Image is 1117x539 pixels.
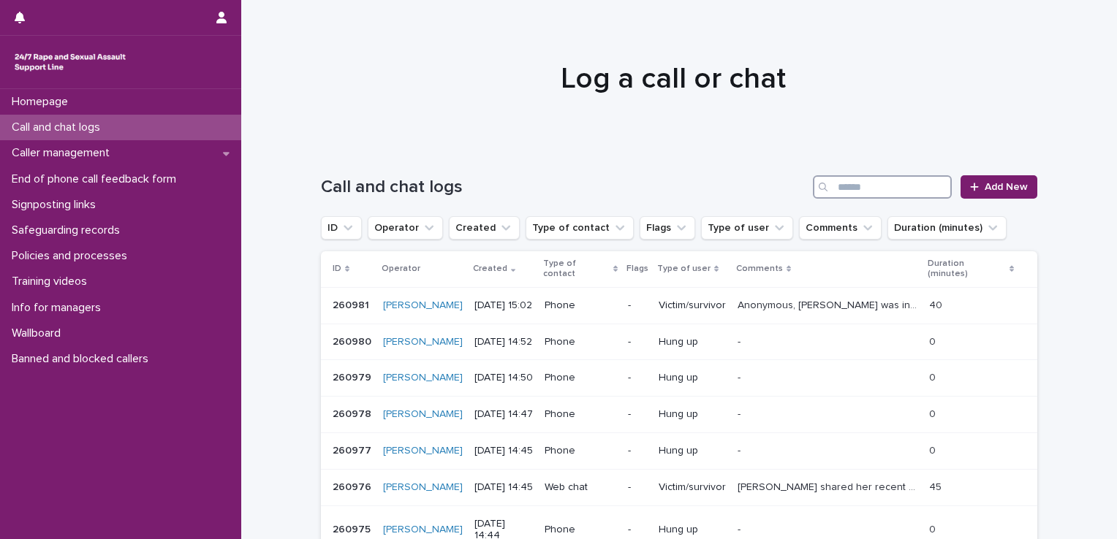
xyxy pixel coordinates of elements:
[887,216,1007,240] button: Duration (minutes)
[474,445,533,457] p: [DATE] 14:45
[929,405,939,421] p: 0
[928,256,1006,283] p: Duration (minutes)
[628,336,647,348] p: -
[659,481,726,494] p: Victim/survivor
[659,299,726,312] p: Victim/survivor
[6,301,113,315] p: Info for managers
[545,299,616,312] p: Phone
[701,216,793,240] button: Type of user
[736,261,783,277] p: Comments
[12,47,129,77] img: rhQMoQhaT3yELyF149Cw
[383,408,463,421] a: [PERSON_NAME]
[659,336,726,348] p: Hung up
[626,261,648,277] p: Flags
[6,146,121,160] p: Caller management
[929,442,939,457] p: 0
[628,408,647,421] p: -
[6,352,160,366] p: Banned and blocked callers
[545,372,616,384] p: Phone
[813,175,952,199] input: Search
[6,223,132,237] p: Safeguarding records
[6,326,72,340] p: Wallboard
[929,333,939,348] p: 0
[659,372,726,384] p: Hung up
[321,216,362,240] button: ID
[543,256,610,283] p: Type of contact
[6,249,139,263] p: Policies and processes
[659,524,726,536] p: Hung up
[333,369,374,384] p: 260979
[321,324,1037,360] tr: 260980260980 [PERSON_NAME] [DATE] 14:52Phone-Hung up-- 00
[333,521,374,536] p: 260975
[545,524,616,536] p: Phone
[474,372,533,384] p: [DATE] 14:50
[449,216,520,240] button: Created
[738,405,743,421] p: -
[383,524,463,536] a: [PERSON_NAME]
[545,445,616,457] p: Phone
[738,478,920,494] p: Natalie shared her recent experience of SV. Natalie also explored her thoughts and feelings surro...
[383,481,463,494] a: [PERSON_NAME]
[321,287,1037,324] tr: 260981260981 [PERSON_NAME] [DATE] 15:02Phone-Victim/survivorAnonymous, [PERSON_NAME] was in a fla...
[738,297,920,312] p: Anonymous, caller was in a flashback through the call and operator gave emotional support.
[333,405,374,421] p: 260978
[929,369,939,384] p: 0
[321,397,1037,433] tr: 260978260978 [PERSON_NAME] [DATE] 14:47Phone-Hung up-- 00
[738,521,743,536] p: -
[383,372,463,384] a: [PERSON_NAME]
[657,261,711,277] p: Type of user
[526,216,634,240] button: Type of contact
[383,299,463,312] a: [PERSON_NAME]
[383,445,463,457] a: [PERSON_NAME]
[474,408,533,421] p: [DATE] 14:47
[6,275,99,288] p: Training videos
[474,336,533,348] p: [DATE] 14:52
[474,481,533,494] p: [DATE] 14:45
[315,61,1031,96] h1: Log a call or chat
[474,299,533,312] p: [DATE] 15:02
[628,481,647,494] p: -
[738,442,743,457] p: -
[628,299,647,312] p: -
[929,297,945,312] p: 40
[473,261,507,277] p: Created
[799,216,882,240] button: Comments
[961,175,1037,199] a: Add New
[321,360,1037,397] tr: 260979260979 [PERSON_NAME] [DATE] 14:50Phone-Hung up-- 00
[321,432,1037,469] tr: 260977260977 [PERSON_NAME] [DATE] 14:45Phone-Hung up-- 00
[640,216,695,240] button: Flags
[333,261,341,277] p: ID
[382,261,420,277] p: Operator
[6,198,107,212] p: Signposting links
[383,336,463,348] a: [PERSON_NAME]
[929,478,944,494] p: 45
[6,172,188,186] p: End of phone call feedback form
[738,369,743,384] p: -
[6,121,112,134] p: Call and chat logs
[545,481,616,494] p: Web chat
[333,442,374,457] p: 260977
[929,521,939,536] p: 0
[628,445,647,457] p: -
[333,297,372,312] p: 260981
[6,95,80,109] p: Homepage
[738,333,743,348] p: -
[659,445,726,457] p: Hung up
[333,478,374,494] p: 260976
[628,372,647,384] p: -
[659,408,726,421] p: Hung up
[985,182,1028,192] span: Add New
[321,469,1037,505] tr: 260976260976 [PERSON_NAME] [DATE] 14:45Web chat-Victim/survivor[PERSON_NAME] shared her recent ex...
[628,524,647,536] p: -
[321,177,807,198] h1: Call and chat logs
[333,333,374,348] p: 260980
[545,336,616,348] p: Phone
[545,408,616,421] p: Phone
[368,216,443,240] button: Operator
